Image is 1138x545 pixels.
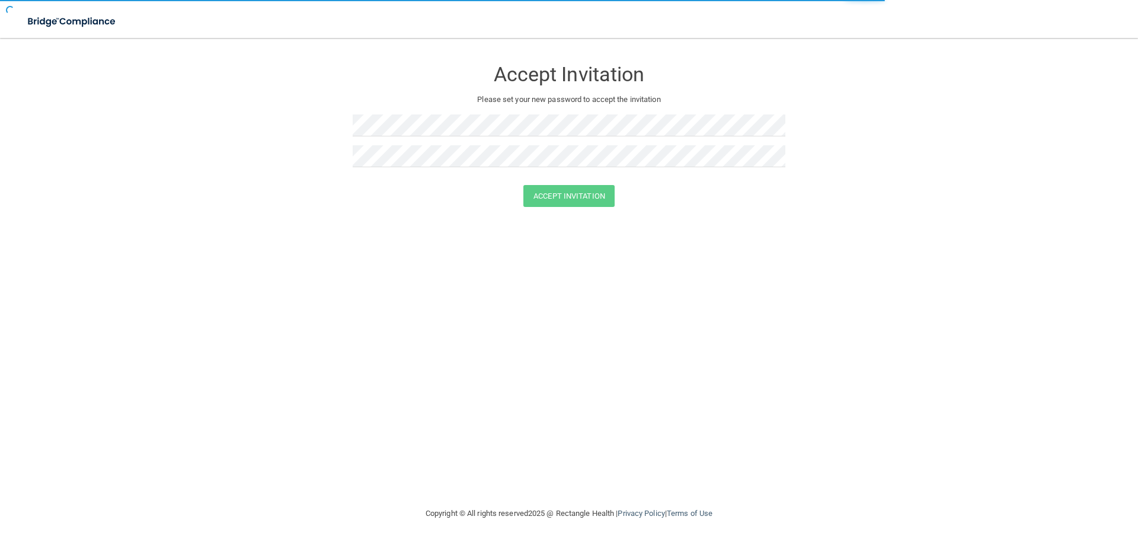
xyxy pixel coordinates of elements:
[618,509,664,518] a: Privacy Policy
[353,495,785,533] div: Copyright © All rights reserved 2025 @ Rectangle Health | |
[523,185,615,207] button: Accept Invitation
[353,63,785,85] h3: Accept Invitation
[18,9,127,34] img: bridge_compliance_login_screen.278c3ca4.svg
[362,93,776,107] p: Please set your new password to accept the invitation
[667,509,712,518] a: Terms of Use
